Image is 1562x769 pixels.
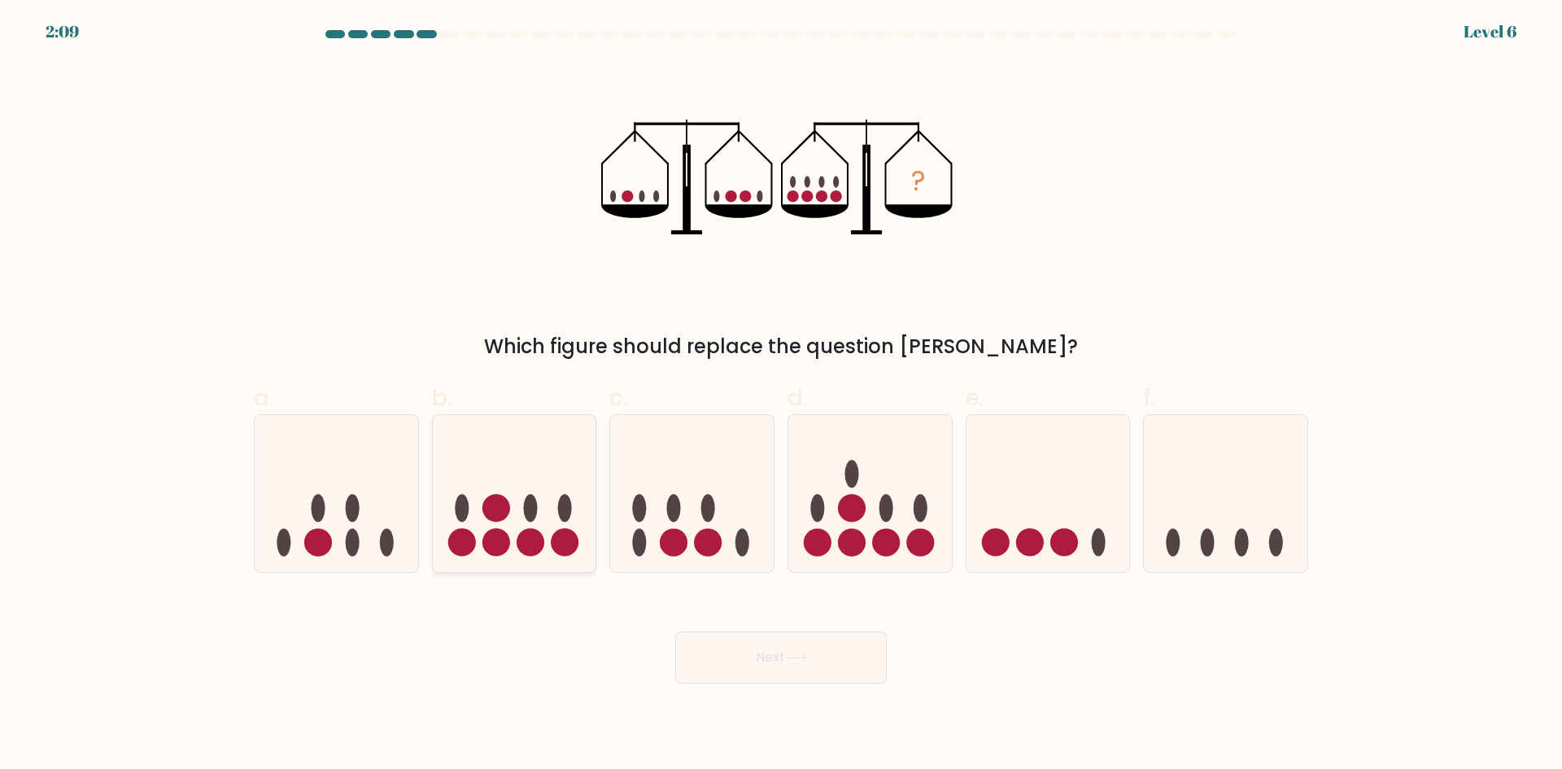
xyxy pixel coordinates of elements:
[432,382,452,413] span: b.
[1464,20,1516,44] div: Level 6
[609,382,627,413] span: c.
[911,162,926,200] tspan: ?
[1143,382,1154,413] span: f.
[264,332,1298,361] div: Which figure should replace the question [PERSON_NAME]?
[254,382,273,413] span: a.
[788,382,807,413] span: d.
[46,20,79,44] div: 2:09
[966,382,984,413] span: e.
[675,631,887,684] button: Next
